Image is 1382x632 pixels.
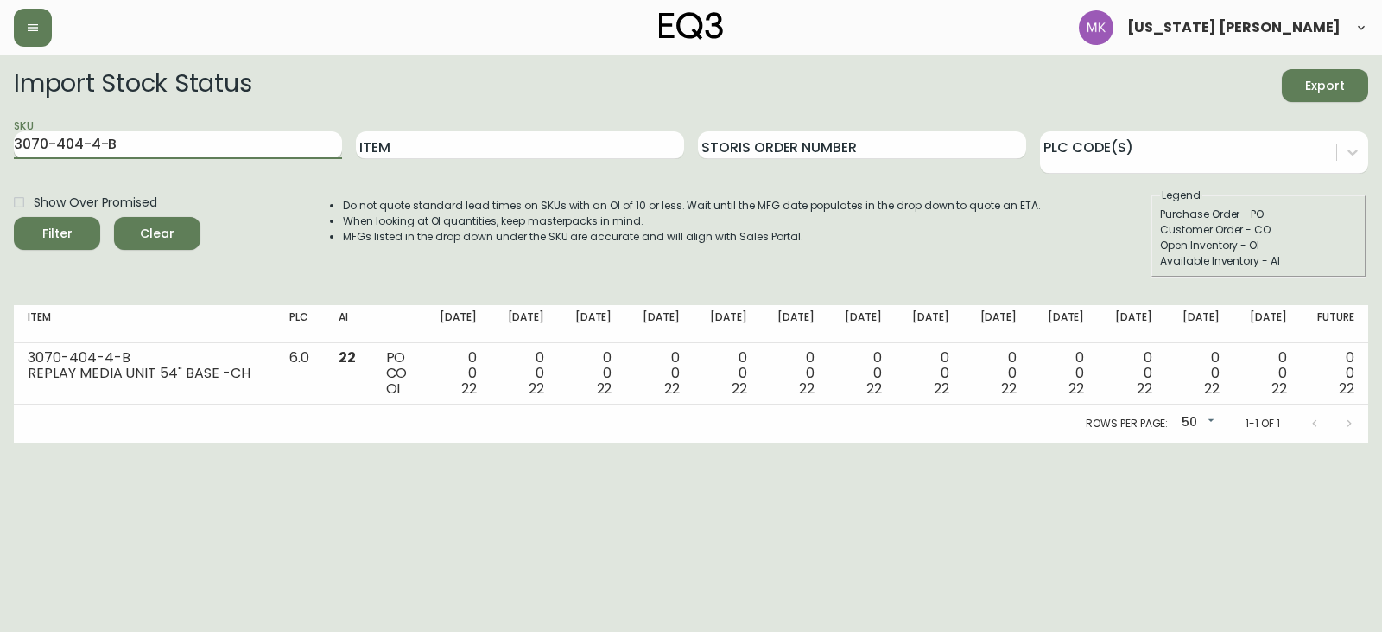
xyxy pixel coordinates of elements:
span: [US_STATE] [PERSON_NAME] [1127,21,1341,35]
span: Show Over Promised [34,194,157,212]
th: PLC [276,305,325,343]
th: [DATE] [423,305,491,343]
button: Clear [114,217,200,250]
div: Filter [42,223,73,245]
li: Do not quote standard lead times on SKUs with an OI of 10 or less. Wait until the MFG date popula... [343,198,1041,214]
div: 0 0 [504,350,544,397]
img: logo [659,12,723,40]
th: [DATE] [963,305,1030,343]
div: PO CO [386,350,409,397]
div: 0 0 [707,350,747,397]
span: 22 [1068,379,1084,399]
span: 22 [1339,379,1354,399]
span: 22 [529,379,544,399]
div: REPLAY MEDIA UNIT 54" BASE -CH [28,366,262,381]
th: Future [1301,305,1368,343]
div: 0 0 [842,350,882,397]
th: [DATE] [761,305,828,343]
th: [DATE] [491,305,558,343]
th: [DATE] [896,305,963,343]
div: 0 0 [437,350,477,397]
div: Open Inventory - OI [1160,238,1357,253]
span: Export [1296,75,1354,97]
legend: Legend [1160,188,1202,203]
th: [DATE] [558,305,625,343]
span: 22 [1271,379,1287,399]
span: 22 [1137,379,1152,399]
span: 22 [339,348,356,367]
p: 1-1 of 1 [1246,416,1280,431]
span: 22 [799,379,815,399]
span: 22 [597,379,612,399]
span: 22 [866,379,882,399]
h2: Import Stock Status [14,69,251,102]
span: OI [386,379,401,399]
span: Clear [128,223,187,245]
div: 50 [1175,409,1218,437]
button: Filter [14,217,100,250]
div: 0 0 [1044,350,1084,397]
th: AI [325,305,371,343]
li: When looking at OI quantities, keep masterpacks in mind. [343,214,1041,229]
th: [DATE] [625,305,693,343]
div: 0 0 [639,350,679,397]
div: 0 0 [910,350,949,397]
div: 0 0 [977,350,1017,397]
button: Export [1282,69,1368,102]
div: 0 0 [1315,350,1354,397]
div: 0 0 [775,350,815,397]
div: Available Inventory - AI [1160,253,1357,269]
th: [DATE] [1166,305,1233,343]
th: [DATE] [1098,305,1165,343]
span: 22 [461,379,477,399]
div: 0 0 [1247,350,1287,397]
p: Rows per page: [1086,416,1168,431]
div: 0 0 [1180,350,1220,397]
th: [DATE] [694,305,761,343]
li: MFGs listed in the drop down under the SKU are accurate and will align with Sales Portal. [343,229,1041,245]
th: [DATE] [828,305,896,343]
div: 0 0 [572,350,612,397]
th: [DATE] [1233,305,1301,343]
div: 0 0 [1112,350,1151,397]
div: Customer Order - CO [1160,222,1357,238]
span: 22 [664,379,680,399]
span: 22 [934,379,949,399]
td: 6.0 [276,343,325,405]
div: Purchase Order - PO [1160,207,1357,222]
th: Item [14,305,276,343]
span: 22 [1001,379,1017,399]
span: 22 [732,379,747,399]
div: 3070-404-4-B [28,350,262,366]
span: 22 [1204,379,1220,399]
th: [DATE] [1030,305,1098,343]
img: ea5e0531d3ed94391639a5d1768dbd68 [1079,10,1113,45]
